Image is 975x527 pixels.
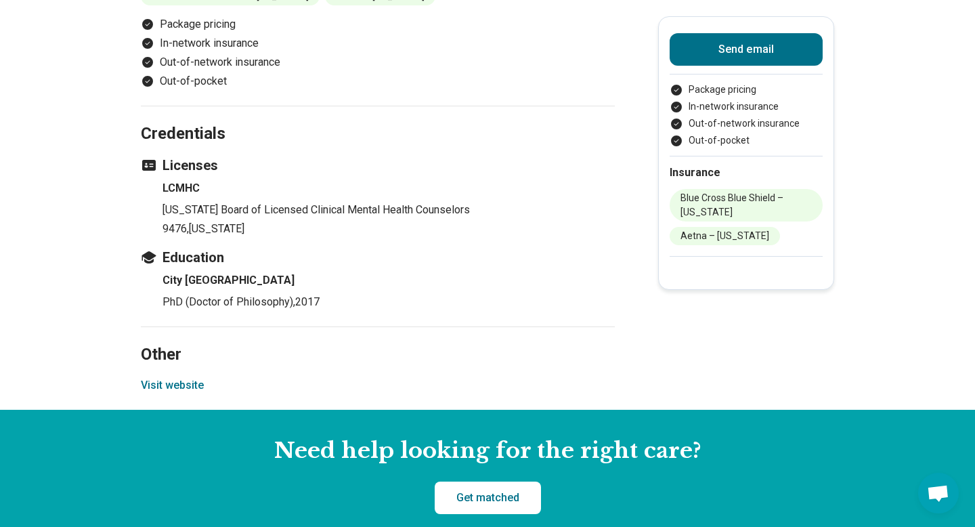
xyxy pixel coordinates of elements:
[918,473,959,513] a: Open chat
[670,117,823,131] li: Out-of-network insurance
[162,202,615,218] p: [US_STATE] Board of Licensed Clinical Mental Health Counselors
[141,73,615,89] li: Out-of-pocket
[670,189,823,222] li: Blue Cross Blue Shield – [US_STATE]
[141,90,615,146] h2: Credentials
[162,180,615,196] h4: LCMHC
[141,156,615,175] h3: Licenses
[141,248,615,267] h3: Education
[670,165,823,181] h2: Insurance
[141,16,615,89] ul: Payment options
[187,222,244,235] span: , [US_STATE]
[670,33,823,66] button: Send email
[670,100,823,114] li: In-network insurance
[141,377,204,394] button: Visit website
[141,54,615,70] li: Out-of-network insurance
[162,272,615,289] h4: City [GEOGRAPHIC_DATA]
[435,482,541,514] a: Get matched
[670,227,780,245] li: Aetna – [US_STATE]
[670,133,823,148] li: Out-of-pocket
[141,16,615,33] li: Package pricing
[141,35,615,51] li: In-network insurance
[162,221,615,237] p: 9476
[141,311,615,366] h2: Other
[11,437,964,465] h2: Need help looking for the right care?
[162,294,615,310] p: PhD (Doctor of Philosophy) , 2017
[670,83,823,97] li: Package pricing
[670,83,823,148] ul: Payment options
